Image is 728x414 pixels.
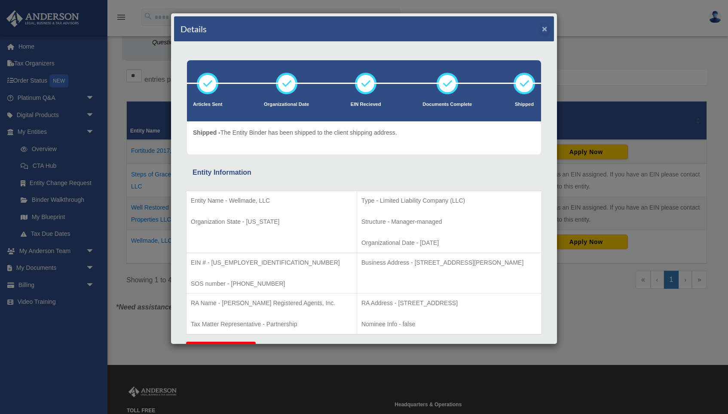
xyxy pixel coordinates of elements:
[264,100,309,109] p: Organizational Date
[351,100,381,109] p: EIN Recieved
[193,129,220,136] span: Shipped -
[193,100,222,109] p: Articles Sent
[514,100,535,109] p: Shipped
[361,257,537,268] p: Business Address - [STREET_ADDRESS][PERSON_NAME]
[191,257,352,268] p: EIN # - [US_EMPLOYER_IDENTIFICATION_NUMBER]
[191,298,352,309] p: RA Name - [PERSON_NAME] Registered Agents, Inc.
[361,298,537,309] p: RA Address - [STREET_ADDRESS]
[361,195,537,206] p: Type - Limited Liability Company (LLC)
[191,216,352,227] p: Organization State - [US_STATE]
[193,167,535,179] div: Entity Information
[422,100,472,109] p: Documents Complete
[361,238,537,248] p: Organizational Date - [DATE]
[191,278,352,289] p: SOS number - [PHONE_NUMBER]
[180,23,207,35] h4: Details
[361,216,537,227] p: Structure - Manager-managed
[193,127,397,138] p: The Entity Binder has been shipped to the client shipping address.
[191,195,352,206] p: Entity Name - Wellmade, LLC
[361,319,537,330] p: Nominee Info - false
[191,319,352,330] p: Tax Matter Representative - Partnership
[542,24,548,33] button: ×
